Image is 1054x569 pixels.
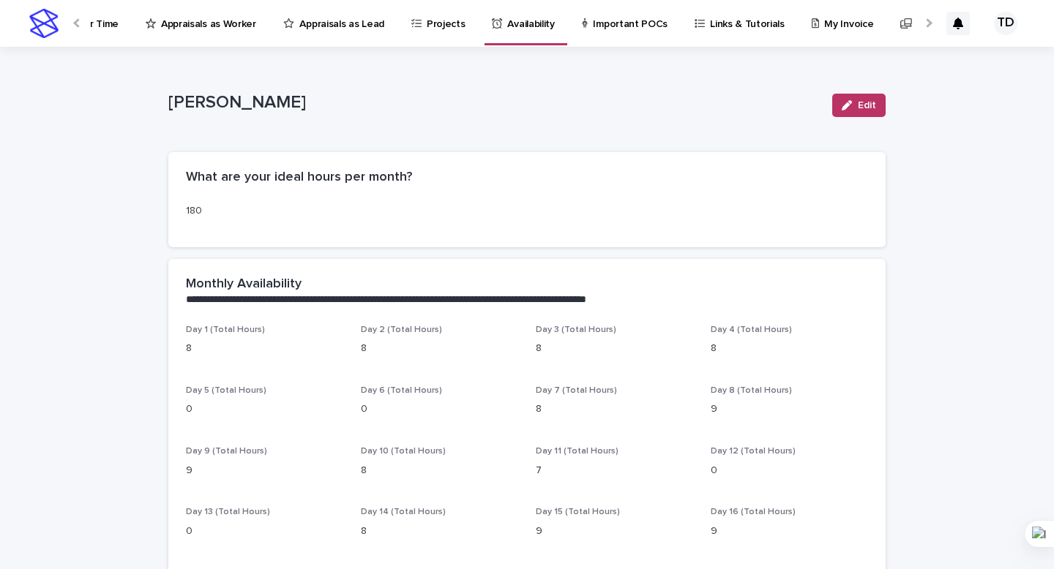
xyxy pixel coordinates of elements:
span: Day 1 (Total Hours) [186,325,265,334]
button: Edit [832,94,886,117]
span: Day 9 (Total Hours) [186,447,267,456]
div: TD [994,12,1017,35]
span: Day 15 (Total Hours) [536,508,620,516]
span: Day 4 (Total Hours) [711,325,792,334]
span: Day 8 (Total Hours) [711,386,792,395]
span: Day 5 (Total Hours) [186,386,266,395]
h2: What are your ideal hours per month? [186,170,412,186]
p: 180 [186,203,868,219]
p: 8 [711,341,868,356]
p: 0 [186,402,343,417]
span: Day 6 (Total Hours) [361,386,442,395]
p: 0 [361,402,518,417]
p: 7 [536,463,693,478]
span: Day 7 (Total Hours) [536,386,617,395]
h2: Monthly Availability [186,276,302,293]
span: Day 10 (Total Hours) [361,447,446,456]
p: 9 [711,524,868,539]
p: 8 [536,341,693,356]
p: [PERSON_NAME] [168,92,821,113]
p: 8 [361,524,518,539]
span: Day 3 (Total Hours) [536,325,616,334]
p: 0 [186,524,343,539]
p: 8 [186,341,343,356]
p: 9 [186,463,343,478]
span: Edit [858,100,876,110]
img: stacker-logo-s-only.png [29,9,59,38]
span: Day 13 (Total Hours) [186,508,270,516]
p: 0 [711,463,868,478]
p: 8 [361,341,518,356]
span: Day 2 (Total Hours) [361,325,442,334]
span: Day 16 (Total Hours) [711,508,796,516]
p: 8 [536,402,693,417]
span: Day 14 (Total Hours) [361,508,446,516]
p: 9 [711,402,868,417]
span: Day 11 (Total Hours) [536,447,618,456]
span: Day 12 (Total Hours) [711,447,796,456]
p: 9 [536,524,693,539]
p: 8 [361,463,518,478]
